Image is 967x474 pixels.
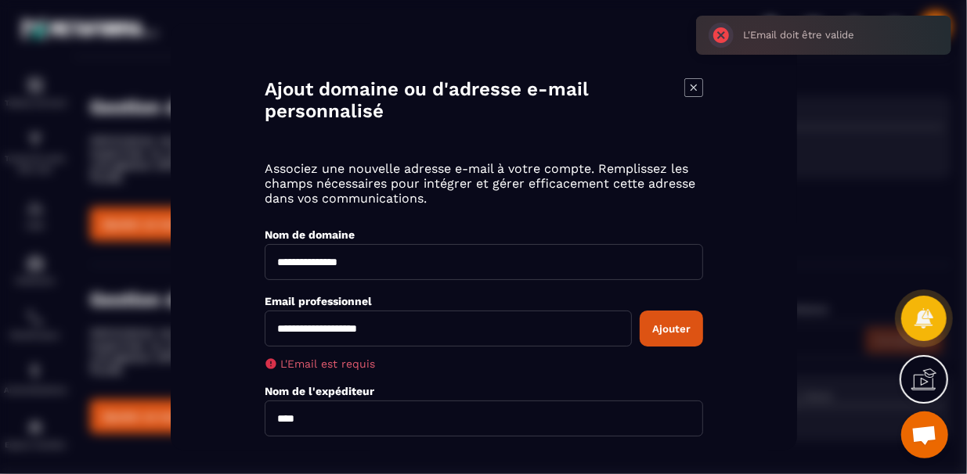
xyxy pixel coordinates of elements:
label: Nom de l'expéditeur [265,385,374,397]
h4: Ajout domaine ou d'adresse e-mail personnalisé [265,78,684,122]
label: Email professionnel [265,295,372,307]
label: Nom de domaine [265,228,355,241]
div: Ouvrir le chat [901,411,948,458]
p: Associez une nouvelle adresse e-mail à votre compte. Remplissez les champs nécessaires pour intég... [265,161,703,206]
span: L'Email est requis [280,357,375,370]
button: Ajouter [640,311,703,347]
